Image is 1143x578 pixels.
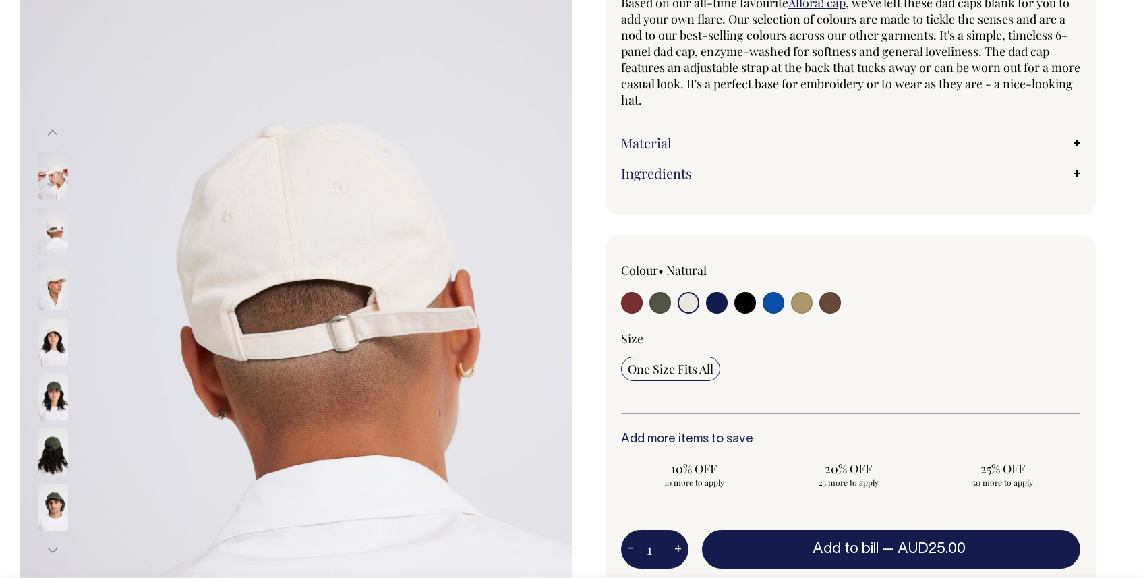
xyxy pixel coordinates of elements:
span: 25 more to apply [782,477,915,488]
span: • [658,262,664,279]
span: 10 more to apply [628,477,761,488]
span: — [882,542,969,556]
h6: Add more items to save [621,433,1081,446]
img: natural [38,152,68,199]
button: Add to bill —AUD25.00 [702,530,1081,568]
div: Colour [621,262,805,279]
span: 50 more to apply [937,477,1069,488]
button: - [621,536,640,563]
img: natural [38,207,68,254]
span: 25% OFF [937,461,1069,477]
input: 10% OFF 10 more to apply [621,457,767,492]
a: Material [621,135,1081,151]
div: Size [621,330,1081,347]
button: Previous [42,118,63,148]
span: AUD25.00 [898,542,966,556]
input: 25% OFF 50 more to apply [930,457,1076,492]
img: natural [38,318,68,365]
button: Next [42,535,63,565]
span: 20% OFF [782,461,915,477]
span: Add to bill [813,542,879,556]
label: Natural [666,262,707,279]
img: natural [38,262,68,310]
img: olive [38,373,68,420]
input: One Size Fits All [621,357,720,381]
a: Ingredients [621,165,1081,181]
img: olive [38,428,68,475]
button: + [668,536,688,563]
span: One Size Fits All [628,361,713,377]
img: olive [38,484,68,531]
span: 10% OFF [628,461,761,477]
input: 20% OFF 25 more to apply [775,457,922,492]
